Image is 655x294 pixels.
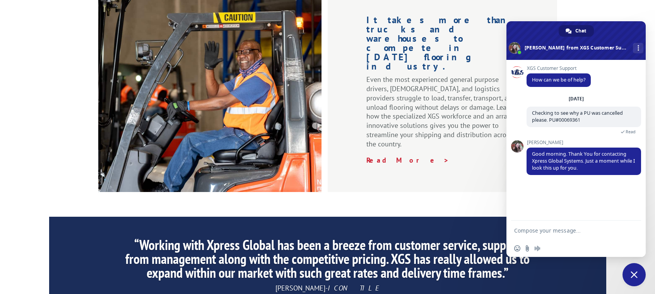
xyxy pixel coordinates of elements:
[623,263,646,286] div: Close chat
[559,25,594,37] div: Chat
[514,245,520,252] span: Insert an emoji
[514,227,621,234] textarea: Compose your message...
[328,284,380,292] span: ICON TILE
[633,43,643,53] div: More channels
[325,284,328,292] span: -
[534,245,540,252] span: Audio message
[275,284,325,292] span: [PERSON_NAME]
[366,156,449,165] a: Read More >
[366,75,518,155] p: Even the most experienced general purpose drivers, [DEMOGRAPHIC_DATA], and logistics providers st...
[626,129,636,134] span: Read
[527,66,591,71] span: XGS Customer Support
[575,25,586,37] span: Chat
[366,15,518,75] h1: It takes more than trucks and warehouses to compete in [DATE] flooring industry.
[569,97,584,101] div: [DATE]
[527,140,641,145] span: [PERSON_NAME]
[524,245,530,252] span: Send a file
[532,110,623,123] span: Checking to see why a PU was cancelled please. PU#00069361
[532,151,635,171] span: Good morning. Thank You for contacting Xpress Global Systems. Just a moment while I look this up ...
[532,76,585,83] span: How can we be of help?
[121,238,533,284] h2: “Working with Xpress Global has been a breeze from customer service, support from management alon...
